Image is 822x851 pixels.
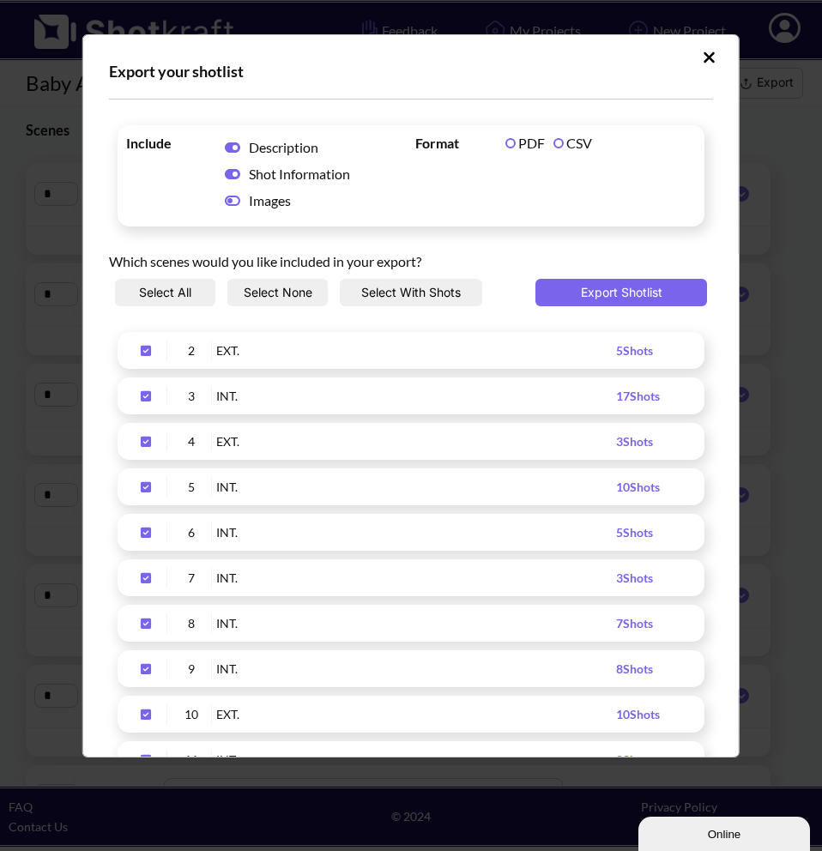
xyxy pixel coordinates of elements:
div: EXT. [216,704,616,724]
div: 4 [171,432,212,451]
div: Upload Script [82,34,740,757]
span: Format [415,134,501,152]
div: 11 [171,750,212,770]
div: 10 [171,704,212,724]
div: INT. [216,477,616,497]
button: Export Shotlist [535,279,707,306]
div: INT. [216,568,616,588]
div: Which scenes would you like included in your export? [109,235,713,279]
span: 10 Shots [616,707,660,721]
div: EXT. [216,432,616,451]
label: CSV [553,135,592,151]
div: 7 [171,568,212,588]
div: INT. [216,659,616,679]
span: Include [126,134,212,152]
span: 10 Shots [616,480,660,494]
button: Select All [115,279,215,306]
div: 9 [171,659,212,679]
div: INT. [216,386,616,406]
div: EXT. [216,341,616,360]
span: 5 Shots [616,525,653,540]
span: Description [249,139,318,155]
iframe: chat widget [638,813,813,851]
button: Select None [227,279,328,306]
span: Shot Information [249,166,350,182]
span: 3 Shots [616,434,653,449]
span: 8 Shots [616,661,653,676]
span: Images [249,191,295,209]
button: Select With Shots [340,279,482,306]
div: 2 [171,341,212,360]
div: 8 [171,613,212,633]
span: 3 Shots [616,570,653,585]
label: PDF [505,135,545,151]
span: 8 Shots [616,752,653,767]
div: INT. [216,522,616,542]
div: 5 [171,477,212,497]
div: INT. [216,750,616,770]
div: INT. [216,613,616,633]
span: 17 Shots [616,389,660,403]
div: 3 [171,386,212,406]
div: Export your shotlist [109,61,713,81]
span: 7 Shots [616,616,653,631]
div: 6 [171,522,212,542]
span: 5 Shots [616,343,653,358]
